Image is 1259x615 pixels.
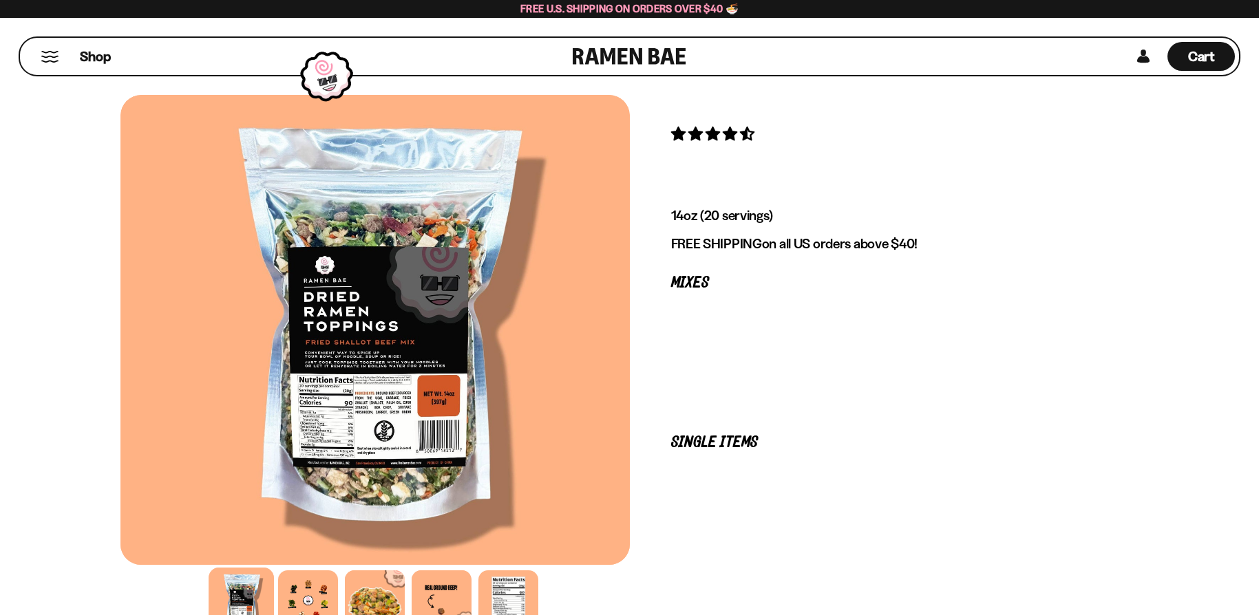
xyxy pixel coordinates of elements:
[671,125,757,142] span: 4.62 stars
[520,2,739,15] span: Free U.S. Shipping on Orders over $40 🍜
[1188,48,1215,65] span: Cart
[671,436,1098,449] p: Single Items
[671,235,1098,252] p: on all US orders above $40!
[80,42,111,71] a: Shop
[671,277,1098,290] p: Mixes
[41,51,59,63] button: Mobile Menu Trigger
[1167,38,1235,75] a: Cart
[80,47,111,66] span: Shop
[671,235,762,252] strong: FREE SHIPPING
